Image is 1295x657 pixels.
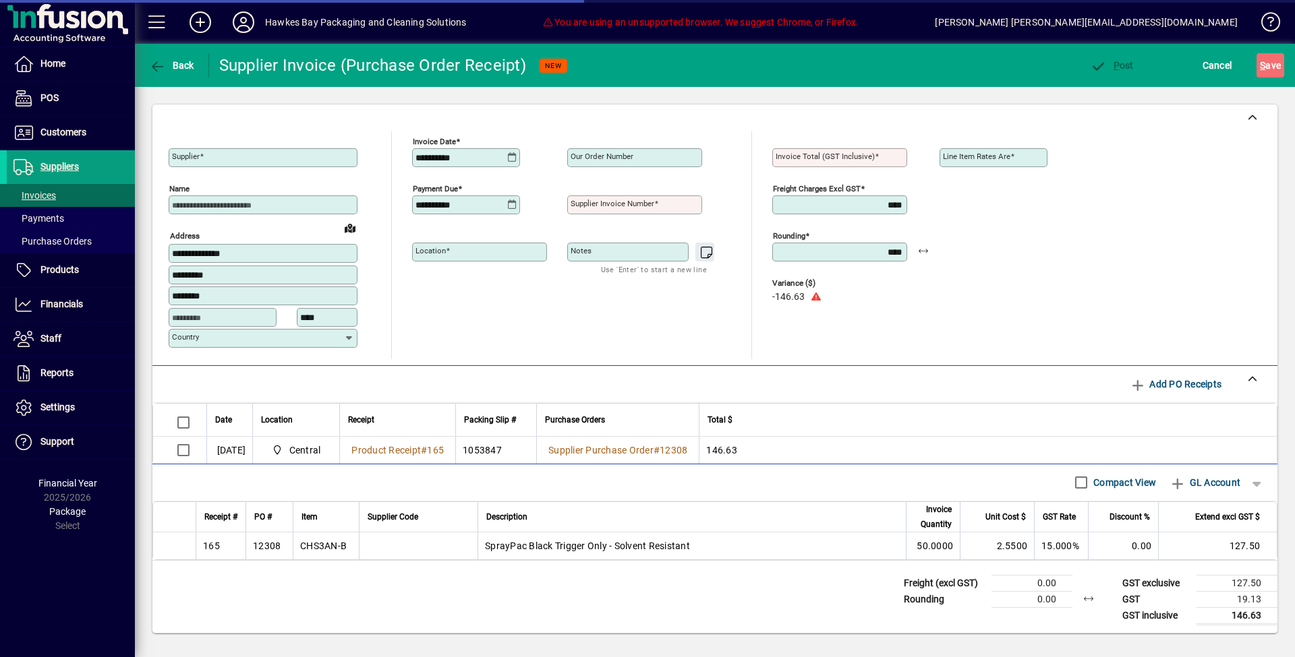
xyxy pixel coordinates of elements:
[7,253,135,287] a: Products
[708,412,1260,427] div: Total $
[1257,53,1284,77] button: Save
[1043,509,1076,524] span: GST Rate
[215,412,244,427] div: Date
[897,575,991,591] td: Freight (excl GST)
[368,509,418,524] span: Supplier Code
[246,532,293,559] td: 12308
[543,17,859,28] span: You are using an unsupported browser. We suggest Chrome, or Firefox.
[1170,472,1240,493] span: GL Account
[571,152,633,161] mat-label: Our order number
[1090,60,1134,71] span: ost
[991,591,1072,607] td: 0.00
[222,10,265,34] button: Profile
[300,539,347,553] div: CHS3AN-B
[40,436,74,447] span: Support
[571,246,592,255] mat-label: Notes
[7,322,135,356] a: Staff
[455,437,536,464] td: 1053847
[40,367,74,378] span: Reports
[654,445,660,456] span: #
[301,509,318,524] span: Item
[708,412,732,427] span: Total $
[772,279,853,288] span: Variance ($)
[1034,532,1088,559] td: 15.000%
[13,190,56,201] span: Invoices
[421,445,427,456] span: #
[991,575,1072,591] td: 0.00
[40,161,79,172] span: Suppliers
[427,445,444,456] span: 165
[149,60,194,71] span: Back
[261,412,293,427] span: Location
[413,184,458,193] mat-label: Payment due
[196,532,246,559] td: 165
[776,152,875,161] mat-label: Invoice Total (GST inclusive)
[13,213,64,224] span: Payments
[772,292,805,303] span: -146.63
[571,199,654,208] mat-label: Supplier invoice number
[339,217,361,239] a: View on map
[773,231,805,241] mat-label: Rounding
[1163,470,1247,495] button: GL Account
[40,127,86,137] span: Customers
[1158,532,1277,559] td: 127.50
[351,445,421,456] span: Product Receipt
[347,443,449,458] a: Product Receipt#165
[415,246,446,255] mat-label: Location
[464,412,516,427] span: Packing Slip #
[219,55,526,76] div: Supplier Invoice (Purchase Order Receipt)
[348,412,374,427] span: Receipt
[413,137,456,146] mat-label: Invoice date
[40,92,59,103] span: POS
[545,61,562,70] span: NEW
[943,152,1010,161] mat-label: Line item rates are
[548,445,654,456] span: Supplier Purchase Order
[1087,53,1137,77] button: Post
[1197,591,1277,607] td: 19.13
[1197,575,1277,591] td: 127.50
[40,402,75,412] span: Settings
[7,230,135,253] a: Purchase Orders
[7,288,135,321] a: Financials
[1088,532,1158,559] td: 0.00
[601,261,707,277] mat-hint: Use 'Enter' to start a new line
[660,445,687,456] span: 12308
[179,10,222,34] button: Add
[1260,60,1265,71] span: S
[215,412,232,427] span: Date
[464,412,528,427] div: Packing Slip #
[217,443,246,457] span: [DATE]
[289,443,321,457] span: Central
[7,391,135,425] a: Settings
[1199,53,1236,77] button: Cancel
[49,506,86,517] span: Package
[699,437,1277,464] td: 146.63
[1251,3,1278,46] a: Knowledge Base
[146,53,198,77] button: Back
[985,509,1026,524] span: Unit Cost $
[40,299,83,309] span: Financials
[935,11,1238,33] div: [PERSON_NAME] [PERSON_NAME][EMAIL_ADDRESS][DOMAIN_NAME]
[40,58,65,69] span: Home
[1124,372,1227,396] button: Add PO Receipts
[1197,607,1277,624] td: 146.63
[544,443,692,458] a: Supplier Purchase Order#12308
[40,264,79,275] span: Products
[1116,607,1197,624] td: GST inclusive
[169,184,190,193] mat-label: Name
[906,532,960,559] td: 50.0000
[915,502,952,532] span: Invoice Quantity
[486,509,527,524] span: Description
[1195,509,1260,524] span: Extend excl GST $
[204,509,237,524] span: Receipt #
[7,82,135,115] a: POS
[1110,509,1150,524] span: Discount %
[38,478,97,489] span: Financial Year
[1203,55,1232,76] span: Cancel
[545,412,605,427] span: Purchase Orders
[478,532,906,559] td: SprayPac Black Trigger Only - Solvent Resistant
[1116,575,1197,591] td: GST exclusive
[266,442,326,458] span: Central
[40,333,61,344] span: Staff
[7,425,135,459] a: Support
